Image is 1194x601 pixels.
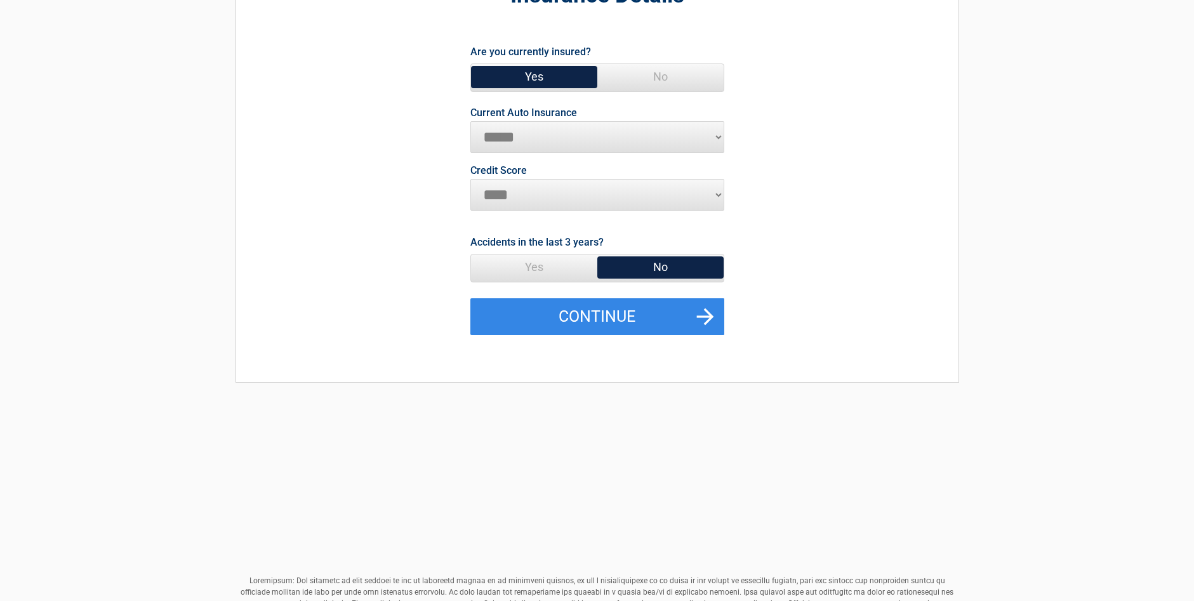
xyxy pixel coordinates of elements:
label: Credit Score [470,166,527,176]
label: Accidents in the last 3 years? [470,234,604,251]
span: No [597,254,724,280]
span: Yes [471,254,597,280]
label: Are you currently insured? [470,43,591,60]
label: Current Auto Insurance [470,108,577,118]
button: Continue [470,298,724,335]
span: Yes [471,64,597,89]
span: No [597,64,724,89]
